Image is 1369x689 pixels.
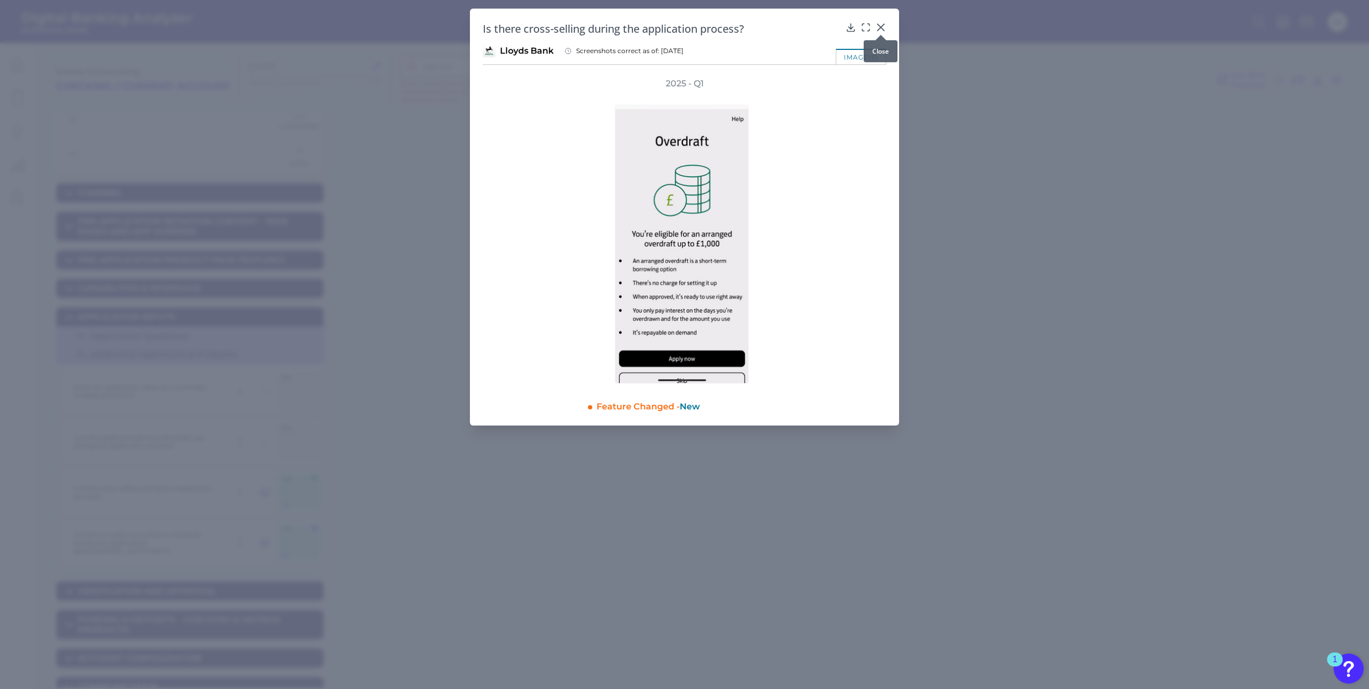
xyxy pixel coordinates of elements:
[500,45,554,57] span: Lloyds Bank
[576,47,683,55] span: Screenshots correct as of: [DATE]
[597,397,886,413] div: Feature Changed -
[836,49,886,64] div: image(s)
[1333,659,1337,673] div: 1
[483,45,496,57] img: Lloyds Bank
[666,78,704,90] h3: 2025 - Q1
[1334,654,1364,684] button: Open Resource Center, 1 new notification
[680,401,700,412] span: New
[483,21,841,36] h2: Is there cross-selling during the application process?
[864,40,897,62] div: Close
[615,105,749,384] img: Q1-2025-Lloyds-Bank-CA-Onboarding-991.png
